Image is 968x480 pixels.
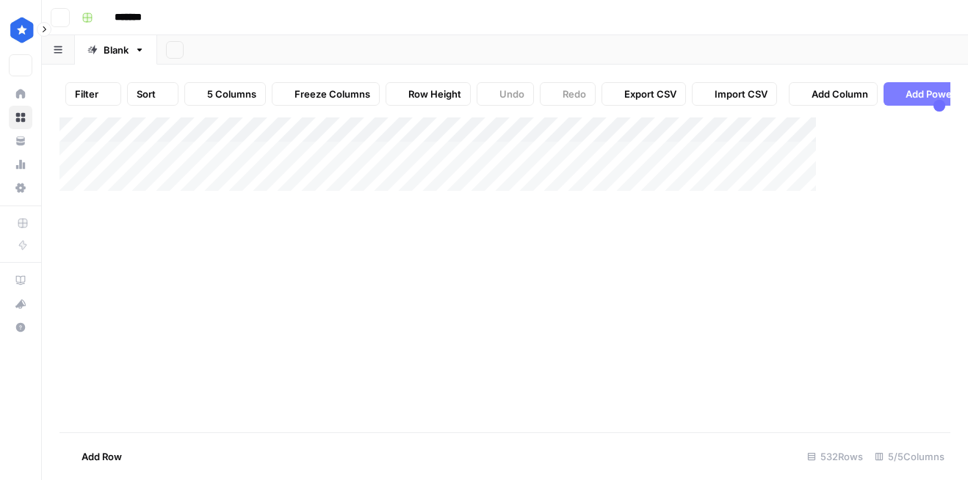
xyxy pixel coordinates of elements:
button: Add Column [789,82,878,106]
div: Blank [104,43,129,57]
div: 5/5 Columns [869,445,950,468]
span: Add Row [82,449,122,464]
button: What's new? [9,292,32,316]
span: Freeze Columns [295,87,370,101]
button: Import CSV [692,82,777,106]
span: Redo [563,87,586,101]
button: Filter [65,82,121,106]
button: 5 Columns [184,82,266,106]
img: ConsumerAffairs Logo [9,17,35,43]
button: Row Height [386,82,471,106]
button: Export CSV [602,82,686,106]
button: Workspace: ConsumerAffairs [9,12,32,48]
span: Sort [137,87,156,101]
a: Home [9,82,32,106]
button: Undo [477,82,534,106]
a: Your Data [9,129,32,153]
button: Freeze Columns [272,82,380,106]
button: Add Row [59,445,131,468]
button: Sort [127,82,178,106]
span: Undo [499,87,524,101]
a: Usage [9,153,32,176]
span: Add Column [812,87,868,101]
a: Blank [75,35,157,65]
div: 532 Rows [801,445,869,468]
span: Filter [75,87,98,101]
div: What's new? [10,293,32,315]
a: Browse [9,106,32,129]
span: Row Height [408,87,461,101]
a: Settings [9,176,32,200]
a: AirOps Academy [9,269,32,292]
span: Import CSV [715,87,767,101]
span: Export CSV [624,87,676,101]
span: 5 Columns [207,87,256,101]
button: Help + Support [9,316,32,339]
button: Redo [540,82,596,106]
